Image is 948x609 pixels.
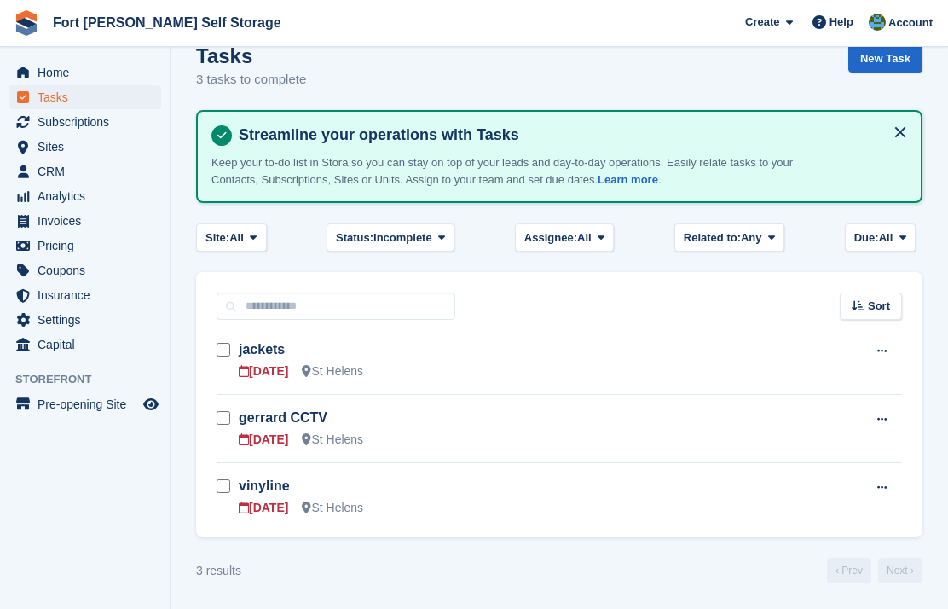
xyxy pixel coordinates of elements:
span: Help [829,14,853,31]
img: Alex [869,14,886,31]
span: Due: [854,229,879,246]
span: Subscriptions [38,110,140,134]
span: All [229,229,244,246]
a: gerrard CCTV [239,410,327,425]
span: Settings [38,308,140,332]
h1: Tasks [196,44,306,67]
a: Next [878,558,922,583]
a: Preview store [141,394,161,415]
div: [DATE] [239,499,288,517]
a: menu [9,258,161,282]
a: menu [9,184,161,208]
span: Pricing [38,234,140,258]
a: vinyline [239,478,290,493]
div: [DATE] [239,431,288,449]
a: Previous [827,558,871,583]
button: Site: All [196,223,267,252]
a: menu [9,308,161,332]
p: 3 tasks to complete [196,70,306,90]
a: Fort [PERSON_NAME] Self Storage [46,9,288,37]
a: menu [9,159,161,183]
span: Incomplete [373,229,432,246]
span: Account [888,14,933,32]
span: All [879,229,893,246]
a: menu [9,209,161,233]
span: Pre-opening Site [38,392,140,416]
button: Related to: Any [674,223,784,252]
span: Analytics [38,184,140,208]
div: St Helens [302,431,363,449]
a: menu [9,234,161,258]
span: Home [38,61,140,84]
button: Assignee: All [515,223,615,252]
span: Create [745,14,779,31]
span: Coupons [38,258,140,282]
span: Related to: [684,229,741,246]
nav: Page [824,558,926,583]
a: menu [9,85,161,109]
p: Keep your to-do list in Stora so you can stay on top of your leads and day-to-day operations. Eas... [211,154,808,188]
a: menu [9,110,161,134]
div: [DATE] [239,362,288,380]
div: St Helens [302,499,363,517]
span: Site: [205,229,229,246]
a: menu [9,333,161,357]
span: CRM [38,159,140,183]
div: St Helens [302,362,363,380]
a: menu [9,392,161,416]
span: Insurance [38,283,140,307]
span: Any [741,229,762,246]
span: Assignee: [524,229,577,246]
button: Status: Incomplete [327,223,454,252]
div: 3 results [196,562,241,580]
span: Status: [336,229,373,246]
img: stora-icon-8386f47178a22dfd0bd8f6a31ec36ba5ce8667c1dd55bd0f319d3a0aa187defe.svg [14,10,39,36]
h4: Streamline your operations with Tasks [232,125,907,145]
span: Storefront [15,371,170,388]
span: Sites [38,135,140,159]
a: New Task [848,44,922,72]
a: jackets [239,342,285,357]
a: menu [9,283,161,307]
a: menu [9,135,161,159]
a: Learn more [598,173,658,186]
button: Due: All [845,223,916,252]
a: menu [9,61,161,84]
span: Capital [38,333,140,357]
span: All [577,229,592,246]
span: Sort [868,298,890,315]
span: Invoices [38,209,140,233]
span: Tasks [38,85,140,109]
